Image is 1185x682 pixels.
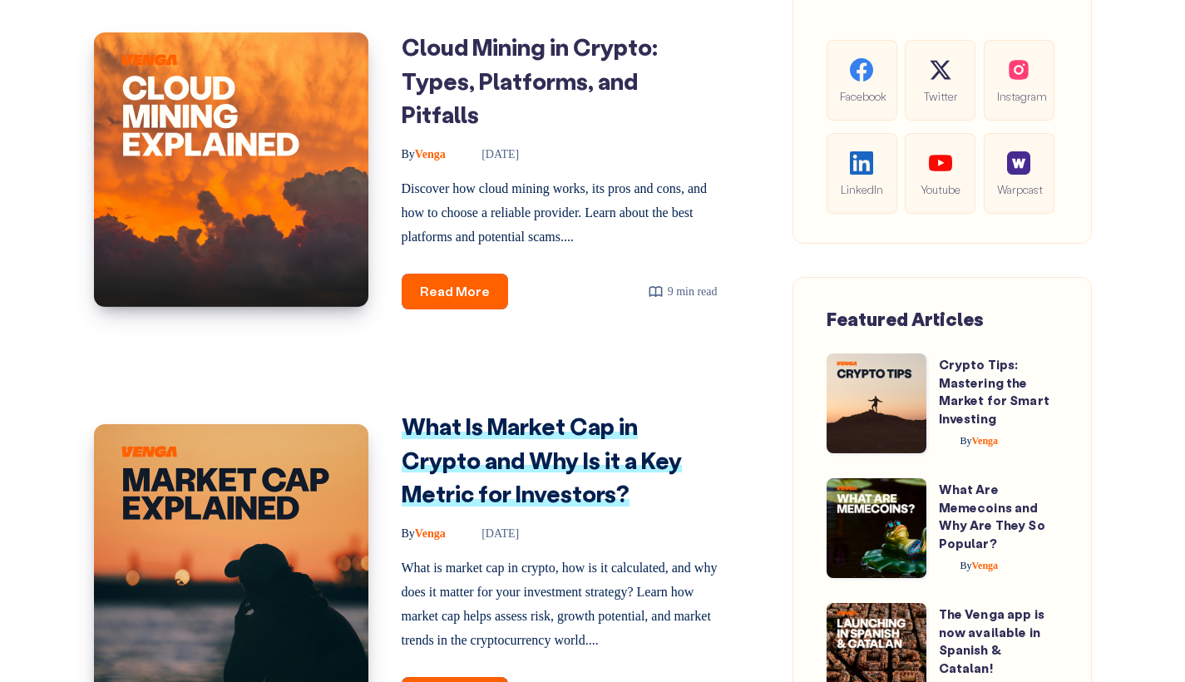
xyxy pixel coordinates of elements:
[918,86,962,106] span: Twitter
[827,133,897,214] a: LinkedIn
[402,411,682,508] a: What Is Market Cap in Crypto and Why Is it a Key Metric for Investors?
[402,148,415,161] span: By
[997,180,1041,199] span: Warpcast
[939,481,1045,551] a: What Are Memecoins and Why Are They So Popular?
[960,560,972,571] span: By
[402,148,446,161] span: Venga
[402,32,658,129] a: Cloud Mining in Crypto: Types, Platforms, and Pitfalls
[840,180,884,199] span: LinkedIn
[840,86,884,106] span: Facebook
[918,180,962,199] span: Youtube
[960,435,999,447] span: Venga
[402,148,449,161] a: ByVenga
[939,356,1049,427] a: Crypto Tips: Mastering the Market for Smart Investing
[939,605,1044,676] a: The Venga app is now available in Spanish & Catalan!
[997,86,1041,106] span: Instagram
[1007,151,1030,175] img: social-warpcast.e8a23a7ed3178af0345123c41633f860.png
[827,307,984,331] span: Featured Articles
[402,527,449,540] a: ByVenga
[984,40,1054,121] a: Instagram
[960,435,972,447] span: By
[458,527,519,540] time: [DATE]
[939,560,999,571] a: ByVenga
[984,133,1054,214] a: Warpcast
[402,527,446,540] span: Venga
[94,32,368,307] img: Image of: Cloud Mining in Crypto: Types, Platforms, and Pitfalls
[402,527,415,540] span: By
[402,177,718,249] p: Discover how cloud mining works, its pros and cons, and how to choose a reliable provider. Learn ...
[960,560,999,571] span: Venga
[929,151,952,175] img: social-youtube.99db9aba05279f803f3e7a4a838dfb6c.svg
[850,151,873,175] img: social-linkedin.be646fe421ccab3a2ad91cb58bdc9694.svg
[402,556,718,652] p: What is market cap in crypto, how is it calculated, and why does it matter for your investment st...
[648,281,718,302] div: 9 min read
[905,133,975,214] a: Youtube
[402,274,508,309] a: Read More
[458,148,519,161] time: [DATE]
[905,40,975,121] a: Twitter
[827,40,897,121] a: Facebook
[939,435,999,447] a: ByVenga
